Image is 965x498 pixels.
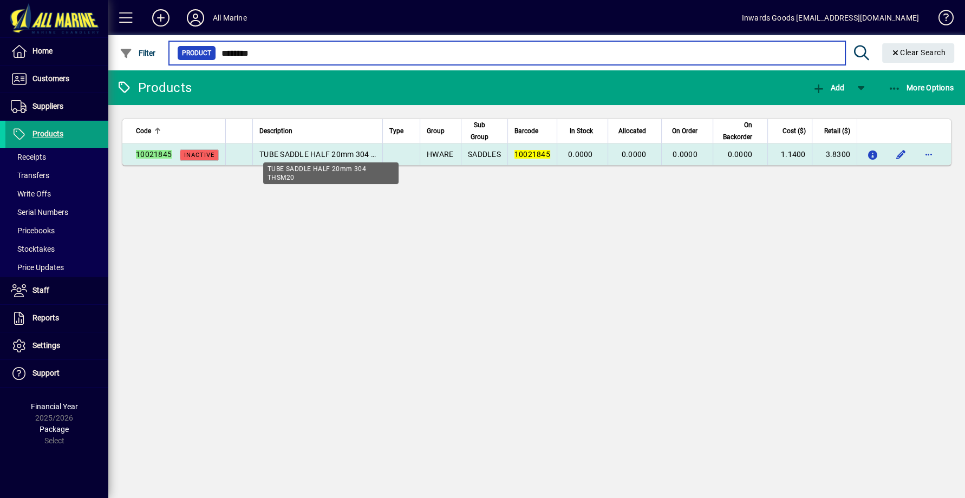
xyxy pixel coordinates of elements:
[5,166,108,185] a: Transfers
[742,9,919,27] div: Inwards Goods [EMAIL_ADDRESS][DOMAIN_NAME]
[809,78,847,97] button: Add
[468,119,491,143] span: Sub Group
[213,9,247,27] div: All Marine
[11,245,55,253] span: Stocktakes
[5,360,108,387] a: Support
[5,203,108,221] a: Serial Numbers
[178,8,213,28] button: Profile
[5,148,108,166] a: Receipts
[11,208,68,217] span: Serial Numbers
[812,143,857,165] td: 3.8300
[120,49,156,57] span: Filter
[389,125,413,137] div: Type
[117,43,159,63] button: Filter
[184,152,214,159] span: Inactive
[891,48,946,57] span: Clear Search
[885,78,957,97] button: More Options
[427,125,445,137] span: Group
[5,221,108,240] a: Pricebooks
[32,369,60,377] span: Support
[144,8,178,28] button: Add
[32,47,53,55] span: Home
[136,150,172,159] em: 10021845
[672,125,697,137] span: On Order
[5,277,108,304] a: Staff
[615,125,656,137] div: Allocated
[668,125,707,137] div: On Order
[263,162,399,184] div: TUBE SADDLE HALF 20mm 304 THSM20
[564,125,603,137] div: In Stock
[468,119,501,143] div: Sub Group
[11,226,55,235] span: Pricebooks
[5,240,108,258] a: Stocktakes
[568,150,593,159] span: 0.0000
[673,150,697,159] span: 0.0000
[930,2,951,37] a: Knowledge Base
[888,83,954,92] span: More Options
[11,263,64,272] span: Price Updates
[720,119,762,143] div: On Backorder
[11,171,49,180] span: Transfers
[32,129,63,138] span: Products
[618,125,646,137] span: Allocated
[5,38,108,65] a: Home
[727,150,752,159] span: 0.0000
[514,150,550,159] em: 10021845
[824,125,850,137] span: Retail ($)
[892,146,909,163] button: Edit
[514,125,538,137] span: Barcode
[5,258,108,277] a: Price Updates
[622,150,647,159] span: 0.0000
[40,425,69,434] span: Package
[882,43,955,63] button: Clear
[812,83,844,92] span: Add
[259,125,376,137] div: Description
[259,125,292,137] span: Description
[136,125,151,137] span: Code
[5,332,108,359] a: Settings
[569,125,592,137] span: In Stock
[514,125,550,137] div: Barcode
[32,313,59,322] span: Reports
[427,150,453,159] span: HWARE
[11,189,51,198] span: Write Offs
[427,125,454,137] div: Group
[389,125,403,137] span: Type
[468,150,501,159] span: SADDLES
[32,341,60,350] span: Settings
[720,119,752,143] span: On Backorder
[31,402,78,411] span: Financial Year
[32,74,69,83] span: Customers
[5,305,108,332] a: Reports
[920,146,937,163] button: More options
[782,125,805,137] span: Cost ($)
[5,65,108,93] a: Customers
[32,102,63,110] span: Suppliers
[5,93,108,120] a: Suppliers
[182,48,211,58] span: Product
[259,150,401,159] span: TUBE SADDLE HALF 20mm 304 THSM20
[11,153,46,161] span: Receipts
[32,286,49,294] span: Staff
[5,185,108,203] a: Write Offs
[767,143,812,165] td: 1.1400
[136,125,219,137] div: Code
[116,79,192,96] div: Products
